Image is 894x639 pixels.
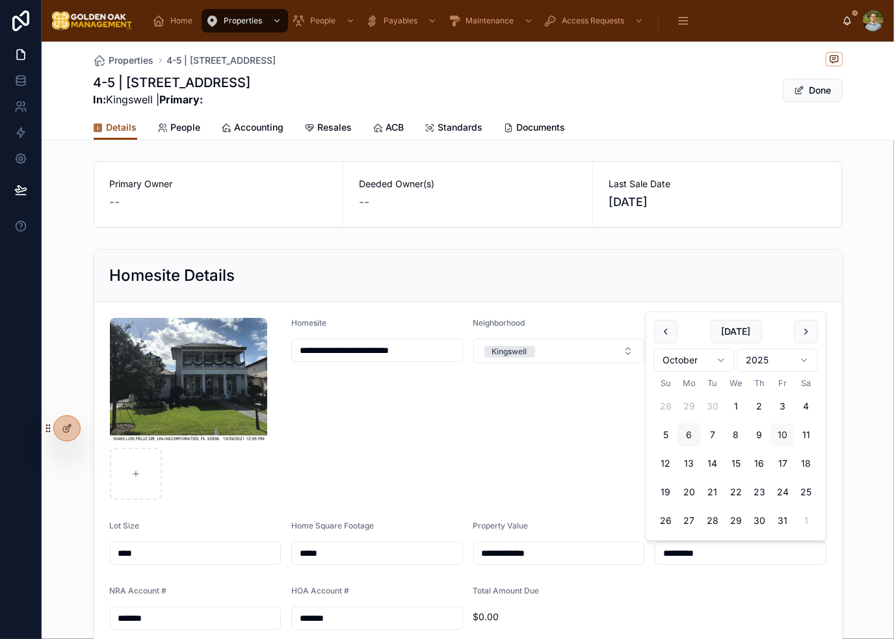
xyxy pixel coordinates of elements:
[795,509,818,532] button: Saturday, November 1st, 2025
[425,116,483,142] a: Standards
[305,116,352,142] a: Resales
[94,73,251,92] h1: 4-5 | [STREET_ADDRESS]
[148,9,202,33] a: Home
[359,177,577,190] span: Deeded Owner(s)
[795,480,818,504] button: Saturday, October 25th, 2025
[318,121,352,134] span: Resales
[748,423,771,447] button: Thursday, October 9th, 2025
[771,480,795,504] button: Friday, October 24th, 2025
[492,346,527,358] div: Kingswell
[677,452,701,475] button: Monday, October 13th, 2025
[171,121,201,134] span: People
[724,509,748,532] button: Wednesday, October 29th, 2025
[473,339,645,363] button: Select Button
[438,121,483,134] span: Standards
[677,423,701,447] button: Monday, October 6th, 2025
[771,509,795,532] button: Friday, October 31st, 2025
[359,193,369,211] span: --
[158,116,201,142] a: People
[795,377,818,389] th: Saturday
[677,480,701,504] button: Monday, October 20th, 2025
[795,452,818,475] button: Saturday, October 18th, 2025
[724,395,748,418] button: Wednesday, October 1st, 2025
[362,9,443,33] a: Payables
[109,54,154,67] span: Properties
[167,54,276,67] a: 4-5 | [STREET_ADDRESS]
[160,93,204,106] strong: Primary:
[466,16,514,26] span: Maintenance
[291,521,374,530] span: Home Square Footage
[94,93,107,106] strong: In:
[701,452,724,475] button: Tuesday, October 14th, 2025
[473,318,525,328] span: Neighborhood
[654,395,677,418] button: Sunday, September 28th, 2025
[701,509,724,532] button: Tuesday, October 28th, 2025
[771,377,795,389] th: Friday
[52,10,133,31] img: App logo
[724,423,748,447] button: Wednesday, October 8th, 2025
[224,16,262,26] span: Properties
[710,320,761,343] button: [DATE]
[110,586,167,595] span: NRA Account #
[291,586,349,595] span: HOA Account #
[748,395,771,418] button: Thursday, October 2nd, 2025
[654,423,677,447] button: Sunday, October 5th, 2025
[724,377,748,389] th: Wednesday
[654,452,677,475] button: Sunday, October 12th, 2025
[110,521,140,530] span: Lot Size
[540,9,650,33] a: Access Requests
[701,377,724,389] th: Tuesday
[143,7,842,35] div: scrollable content
[386,121,404,134] span: ACB
[373,116,404,142] a: ACB
[443,9,540,33] a: Maintenance
[94,92,251,107] span: Kingswell |
[504,116,566,142] a: Documents
[170,16,192,26] span: Home
[562,16,624,26] span: Access Requests
[609,177,826,190] span: Last Sale Date
[748,377,771,389] th: Thursday
[235,121,284,134] span: Accounting
[222,116,284,142] a: Accounting
[701,423,724,447] button: Tuesday, October 7th, 2025
[748,452,771,475] button: Thursday, October 16th, 2025
[795,395,818,418] button: Saturday, October 4th, 2025
[748,480,771,504] button: Thursday, October 23rd, 2025
[748,509,771,532] button: Thursday, October 30th, 2025
[771,423,795,447] button: Today, Friday, October 10th, 2025
[654,377,818,532] table: October 2025
[110,318,267,443] img: 4-5.jpg
[795,423,818,447] button: Saturday, October 11th, 2025
[677,377,701,389] th: Monday
[384,16,417,26] span: Payables
[654,480,677,504] button: Sunday, October 19th, 2025
[654,377,677,389] th: Sunday
[701,480,724,504] button: Tuesday, October 21st, 2025
[110,265,235,286] h2: Homesite Details
[724,452,748,475] button: Wednesday, October 15th, 2025
[110,177,328,190] span: Primary Owner
[473,521,529,530] span: Property Value
[94,54,154,67] a: Properties
[771,452,795,475] button: Friday, October 17th, 2025
[677,509,701,532] button: Monday, October 27th, 2025
[202,9,288,33] a: Properties
[310,16,335,26] span: People
[771,395,795,418] button: Friday, October 3rd, 2025
[654,509,677,532] button: Sunday, October 26th, 2025
[473,610,645,623] span: $0.00
[94,116,137,140] a: Details
[724,480,748,504] button: Wednesday, October 22nd, 2025
[291,318,326,328] span: Homesite
[783,79,843,102] button: Done
[517,121,566,134] span: Documents
[473,586,540,595] span: Total Amount Due
[110,193,120,211] span: --
[609,193,826,211] span: [DATE]
[677,395,701,418] button: Monday, September 29th, 2025
[701,395,724,418] button: Tuesday, September 30th, 2025
[107,121,137,134] span: Details
[288,9,362,33] a: People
